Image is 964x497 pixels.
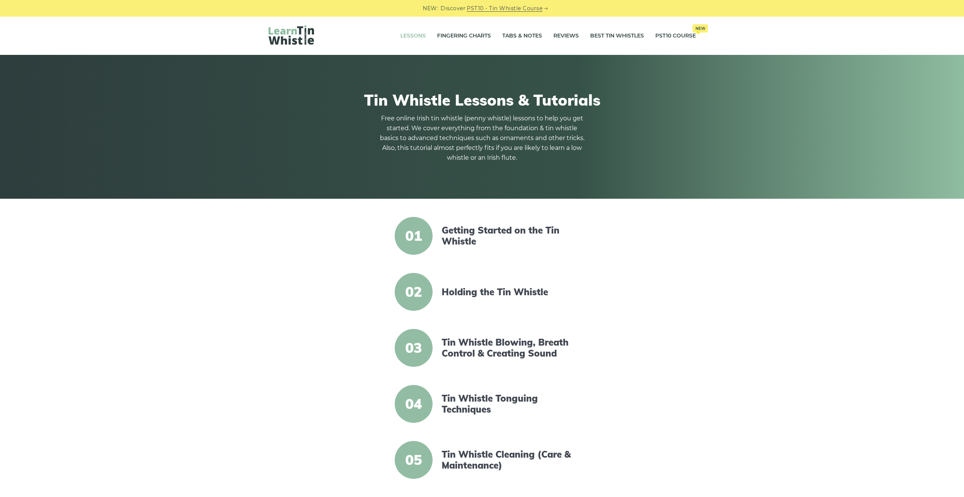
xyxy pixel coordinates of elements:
[655,26,696,45] a: PST10 CourseNew
[442,225,572,247] a: Getting Started on the Tin Whistle
[380,114,584,163] p: Free online Irish tin whistle (penny whistle) lessons to help you get started. We cover everythin...
[553,26,579,45] a: Reviews
[442,337,572,359] a: Tin Whistle Blowing, Breath Control & Creating Sound
[395,385,433,423] span: 04
[442,393,572,415] a: Tin Whistle Tonguing Techniques
[692,24,708,33] span: New
[395,217,433,255] span: 01
[400,26,426,45] a: Lessons
[269,91,696,109] h1: Tin Whistle Lessons & Tutorials
[395,273,433,311] span: 02
[437,26,491,45] a: Fingering Charts
[502,26,542,45] a: Tabs & Notes
[590,26,644,45] a: Best Tin Whistles
[395,441,433,479] span: 05
[395,329,433,367] span: 03
[442,287,572,298] a: Holding the Tin Whistle
[269,25,314,45] img: LearnTinWhistle.com
[442,449,572,471] a: Tin Whistle Cleaning (Care & Maintenance)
